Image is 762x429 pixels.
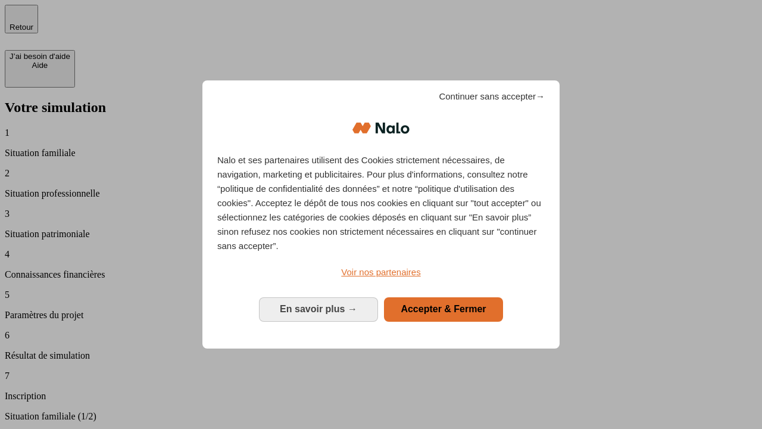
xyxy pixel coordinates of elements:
span: En savoir plus → [280,304,357,314]
div: Bienvenue chez Nalo Gestion du consentement [202,80,560,348]
button: En savoir plus: Configurer vos consentements [259,297,378,321]
span: Accepter & Fermer [401,304,486,314]
a: Voir nos partenaires [217,265,545,279]
p: Nalo et ses partenaires utilisent des Cookies strictement nécessaires, de navigation, marketing e... [217,153,545,253]
button: Accepter & Fermer: Accepter notre traitement des données et fermer [384,297,503,321]
img: Logo [352,110,410,146]
span: Continuer sans accepter→ [439,89,545,104]
span: Voir nos partenaires [341,267,420,277]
